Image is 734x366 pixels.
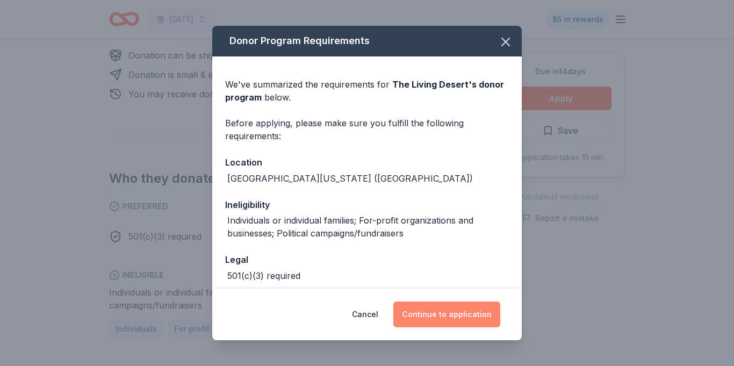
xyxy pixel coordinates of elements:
[227,172,473,185] div: [GEOGRAPHIC_DATA][US_STATE] ([GEOGRAPHIC_DATA])
[227,269,300,282] div: 501(c)(3) required
[225,253,509,267] div: Legal
[225,78,509,104] div: We've summarized the requirements for below.
[225,117,509,142] div: Before applying, please make sure you fulfill the following requirements:
[352,302,378,327] button: Cancel
[227,214,509,240] div: Individuals or individual families; For-profit organizations and businesses; Political campaigns/...
[393,302,500,327] button: Continue to application
[212,26,522,56] div: Donor Program Requirements
[225,155,509,169] div: Location
[225,198,509,212] div: Ineligibility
